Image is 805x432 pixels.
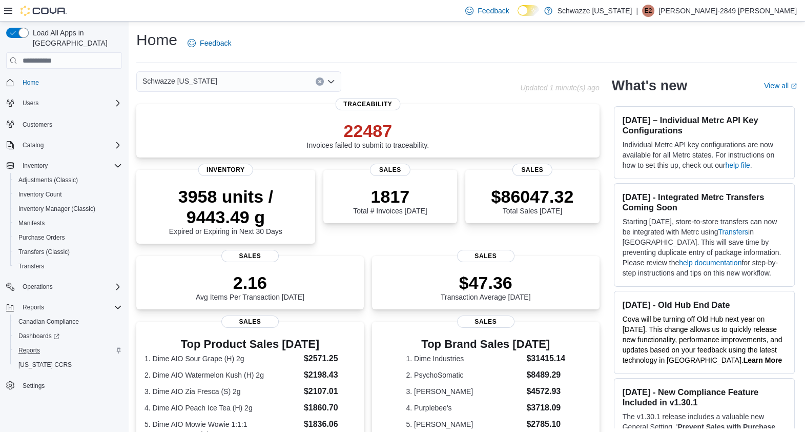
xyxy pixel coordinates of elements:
span: Feedback [200,38,231,48]
button: Operations [2,280,126,294]
dt: 4. Purplebee's [406,403,522,413]
dd: $1860.70 [304,402,356,414]
span: Schwazze [US_STATE] [142,75,217,87]
button: Catalog [2,138,126,152]
span: Inventory Manager (Classic) [14,203,122,215]
div: Transaction Average [DATE] [441,272,531,301]
h3: [DATE] - Old Hub End Date [623,300,786,310]
span: Manifests [18,219,45,227]
span: Customers [23,121,52,129]
span: Sales [457,250,514,262]
p: Starting [DATE], store-to-store transfers can now be integrated with Metrc using in [GEOGRAPHIC_D... [623,217,786,278]
span: Inventory Manager (Classic) [18,205,95,213]
span: Cova will be turning off Old Hub next year on [DATE]. This change allows us to quickly release ne... [623,315,782,364]
button: Transfers (Classic) [10,245,126,259]
span: Purchase Orders [14,231,122,244]
span: Users [18,97,122,109]
svg: External link [791,83,797,89]
span: Reports [18,301,122,313]
button: Clear input [316,77,324,86]
span: Inventory [23,162,48,170]
button: Purchase Orders [10,230,126,245]
h2: What's new [612,77,687,94]
span: Inventory [198,164,253,176]
span: Sales [221,250,279,262]
span: Washington CCRS [14,359,122,371]
span: Sales [512,164,552,176]
dt: 3. [PERSON_NAME] [406,386,522,397]
span: Transfers (Classic) [18,248,70,256]
span: Customers [18,117,122,130]
p: 3958 units / 9443.49 g [145,186,307,227]
a: Adjustments (Classic) [14,174,82,186]
span: Transfers [14,260,122,272]
p: $86047.32 [491,186,573,207]
a: Purchase Orders [14,231,69,244]
span: Dashboards [18,332,59,340]
button: Inventory [18,160,52,172]
span: Traceability [335,98,400,110]
a: Reports [14,344,44,357]
dd: $31415.14 [526,352,565,365]
span: Canadian Compliance [18,318,79,326]
button: Manifests [10,216,126,230]
a: [US_STATE] CCRS [14,359,76,371]
dd: $2198.43 [304,369,356,381]
dt: 2. Dime AIO Watermelon Kush (H) 2g [145,370,300,380]
span: Sales [370,164,410,176]
p: Schwazze [US_STATE] [558,5,632,17]
a: View allExternal link [764,82,797,90]
button: Users [18,97,43,109]
h3: Top Brand Sales [DATE] [406,338,565,350]
a: help documentation [679,259,741,267]
a: Transfers [718,228,748,236]
span: Reports [23,303,44,311]
p: 22487 [306,121,429,141]
span: Users [23,99,38,107]
button: Open list of options [327,77,335,86]
button: Customers [2,116,126,131]
span: Inventory Count [14,188,122,201]
dt: 5. [PERSON_NAME] [406,419,522,429]
nav: Complex example [6,71,122,420]
dt: 1. Dime AIO Sour Grape (H) 2g [145,354,300,364]
button: [US_STATE] CCRS [10,358,126,372]
a: Settings [18,380,49,392]
button: Inventory [2,159,126,173]
button: Inventory Count [10,187,126,202]
dd: $2571.25 [304,352,356,365]
span: Inventory Count [18,190,62,199]
button: Reports [18,301,48,313]
a: Inventory Count [14,188,66,201]
span: Home [18,76,122,89]
span: Feedback [478,6,509,16]
span: Home [23,78,39,87]
dd: $1836.06 [304,418,356,430]
button: Adjustments (Classic) [10,173,126,187]
a: help file [725,161,750,169]
dt: 2. PsychoSomatic [406,370,522,380]
span: Canadian Compliance [14,316,122,328]
h3: [DATE] – Individual Metrc API Key Configurations [623,115,786,135]
span: Manifests [14,217,122,229]
span: Transfers [18,262,44,270]
a: Inventory Manager (Classic) [14,203,99,215]
span: Adjustments (Classic) [18,176,78,184]
a: Learn More [744,356,782,364]
a: Transfers [14,260,48,272]
span: Operations [23,283,53,291]
dd: $8489.29 [526,369,565,381]
button: Settings [2,378,126,393]
span: E2 [645,5,652,17]
div: Total # Invoices [DATE] [353,186,427,215]
p: Updated 1 minute(s) ago [520,84,599,92]
a: Manifests [14,217,49,229]
span: Purchase Orders [18,233,65,242]
span: Sales [221,316,279,328]
button: Home [2,75,126,90]
div: Erik-2849 Southard [642,5,654,17]
a: Feedback [461,1,513,21]
span: Catalog [18,139,122,151]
